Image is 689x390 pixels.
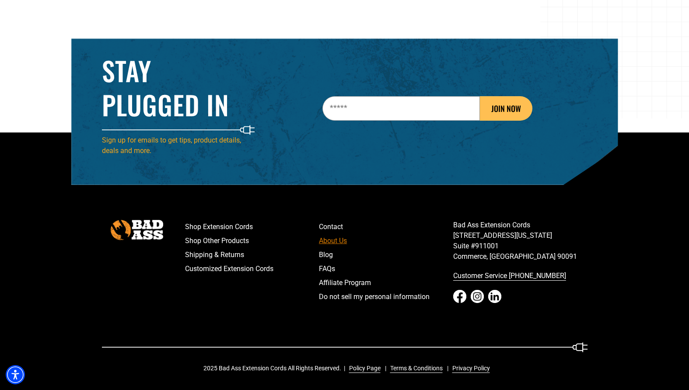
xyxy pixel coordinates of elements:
a: Contact [319,220,453,234]
p: Sign up for emails to get tips, product details, deals and more. [102,135,255,156]
a: FAQs [319,262,453,276]
a: Customized Extension Cords [185,262,319,276]
h2: Stay Plugged In [102,53,255,122]
p: Bad Ass Extension Cords [STREET_ADDRESS][US_STATE] Suite #911001 Commerce, [GEOGRAPHIC_DATA] 90091 [453,220,588,262]
a: Instagram - open in a new tab [471,290,484,303]
a: Shop Other Products [185,234,319,248]
div: 2025 Bad Ass Extension Cords All Rights Reserved. [203,364,496,373]
a: Affiliate Program [319,276,453,290]
a: Facebook - open in a new tab [453,290,466,303]
a: LinkedIn - open in a new tab [488,290,501,303]
div: Accessibility Menu [6,365,25,384]
img: Bad Ass Extension Cords [111,220,163,240]
a: call 833-674-1699 [453,269,588,283]
a: Terms & Conditions [387,364,443,373]
a: Do not sell my personal information [319,290,453,304]
a: Privacy Policy [449,364,490,373]
a: Shop Extension Cords [185,220,319,234]
a: Policy Page [346,364,381,373]
a: About Us [319,234,453,248]
a: Shipping & Returns [185,248,319,262]
button: JOIN NOW [480,96,532,121]
a: Blog [319,248,453,262]
input: Email [322,96,480,121]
